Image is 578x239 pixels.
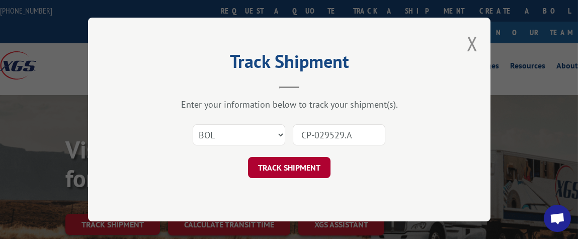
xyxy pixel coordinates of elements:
button: TRACK SHIPMENT [248,157,331,178]
a: Open chat [544,205,571,232]
h2: Track Shipment [138,54,440,73]
button: Close modal [467,30,478,57]
div: Enter your information below to track your shipment(s). [138,99,440,110]
input: Number(s) [293,124,385,145]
